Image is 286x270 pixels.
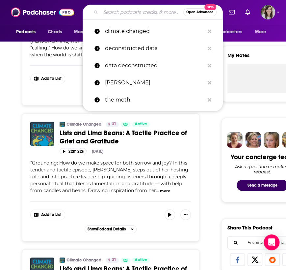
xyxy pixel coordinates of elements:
[101,7,183,17] input: Search podcasts, credits, & more...
[60,257,65,263] img: Climate Changed
[41,76,62,81] span: Add to List
[83,57,223,74] a: data deconstructed
[48,27,62,37] span: Charts
[43,26,66,38] a: Charts
[135,121,147,128] span: Active
[247,253,262,266] a: Share on X/Twitter
[255,27,266,37] span: More
[11,6,74,18] img: Podchaser - Follow, Share and Rate Podcasts
[74,27,97,37] span: Monitoring
[31,209,65,220] button: Show More Button
[66,257,101,263] a: Climate Changed
[264,234,279,250] div: Open Intercom Messenger
[83,23,223,40] a: climate changed
[105,23,204,40] p: climate changed
[243,7,253,18] a: Show notifications dropdown
[132,122,150,127] a: Active
[245,132,261,148] img: Barbara Profile
[105,74,204,91] p: chelsea handler
[60,148,87,154] button: 22m 22s
[83,40,223,57] a: deconstructed data
[227,132,243,148] img: Sydney Profile
[186,11,214,14] span: Open Advanced
[105,57,204,74] p: data deconstructed
[106,122,119,127] a: 31
[156,188,159,194] span: ...
[105,40,204,57] p: deconstructed data
[264,132,279,148] img: Jules Profile
[261,5,275,19] img: User Profile
[211,27,242,37] span: For Podcasters
[66,122,101,127] a: Climate Changed
[265,253,280,266] a: Share on Reddit
[227,225,272,231] h3: Share This Podcast
[204,4,216,10] span: New
[69,26,106,38] button: open menu
[83,91,223,108] a: the moth
[83,5,223,20] div: Search podcasts, credits, & more...
[30,122,54,146] img: Lists and Lima Beans: A Tactile Practice of Grief and Gratitude
[112,121,116,128] span: 31
[60,129,191,145] a: Lists and Lima Beans: A Tactile Practice of Grief and Gratitude
[30,24,188,58] span: "
[105,91,204,108] p: the moth
[250,26,274,38] button: open menu
[180,209,191,220] button: Show More Button
[12,26,44,38] button: open menu
[41,212,62,217] span: Add to List
[261,5,275,19] button: Show profile menu
[135,257,147,263] span: Active
[106,257,119,263] a: 31
[16,27,36,37] span: Podcasts
[92,149,103,154] div: [DATE]
[206,26,252,38] button: open menu
[112,257,116,263] span: 31
[88,227,126,231] span: Show Podcast Details
[30,24,188,58] span: What does it mean to have a calling in a climate-changed world? In this episode, [PERSON_NAME] is...
[183,8,217,16] button: Open AdvancedNew
[132,257,150,263] a: Active
[160,188,170,194] button: more
[60,129,187,145] span: Lists and Lima Beans: A Tactile Practice of Grief and Gratitude
[60,122,65,127] img: Climate Changed
[85,225,137,233] button: ShowPodcast Details
[83,74,223,91] a: [PERSON_NAME]
[31,74,65,84] button: Show More Button
[30,160,188,194] span: "
[261,5,275,19] span: Logged in as devinandrade
[30,160,188,194] span: Grounding: How do we make space for both sorrow and joy? In this tender and tactile episode, [PER...
[226,7,237,18] a: Show notifications dropdown
[230,253,245,266] a: Share on Facebook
